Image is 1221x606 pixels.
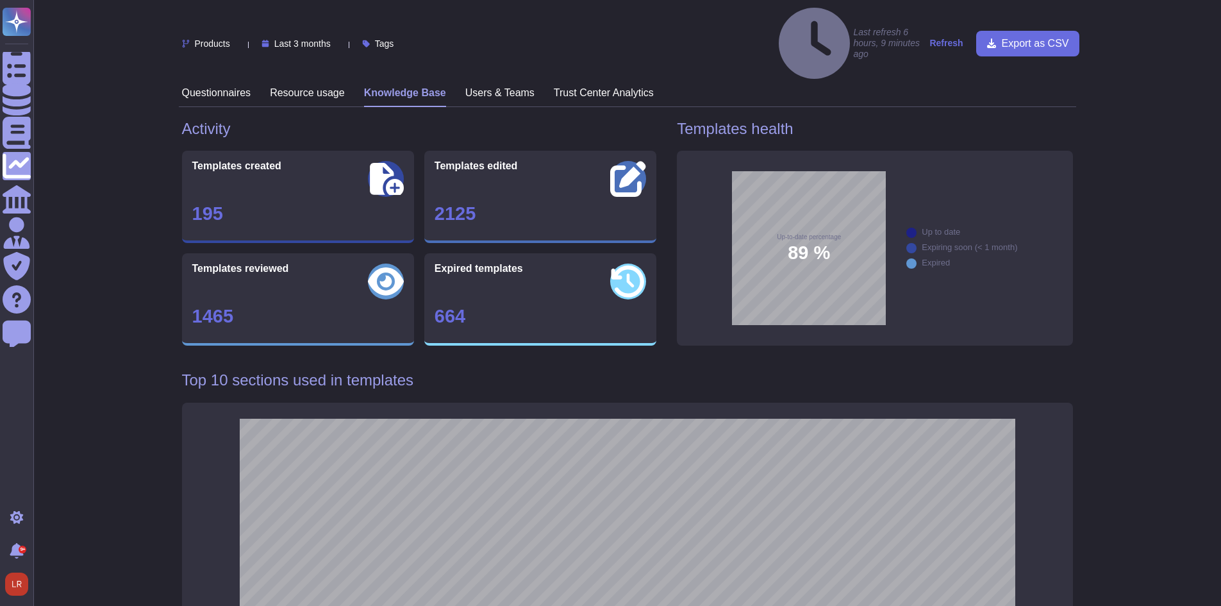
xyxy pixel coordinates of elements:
[554,87,654,99] h3: Trust Center Analytics
[182,120,657,139] h1: Activity
[779,8,923,79] h4: Last refresh 6 hours, 9 minutes ago
[5,573,28,596] img: user
[777,234,841,240] span: Up-to-date percentage
[192,205,404,223] div: 195
[182,371,1073,390] h1: Top 10 sections used in templates
[677,120,1072,139] h1: Templates health
[192,264,289,274] span: Templates reviewed
[922,228,960,236] div: Up to date
[465,87,535,99] h3: Users & Teams
[435,307,646,326] div: 664
[192,161,281,171] span: Templates created
[929,38,963,48] strong: Refresh
[270,87,345,99] h3: Resource usage
[274,39,331,48] span: Last 3 months
[922,243,1017,251] div: Expiring soon (< 1 month)
[19,546,26,553] div: 9+
[435,161,518,171] span: Templates edited
[922,258,950,267] div: Expired
[788,244,830,262] span: 89 %
[195,39,230,48] span: Products
[3,570,37,598] button: user
[364,87,446,99] h3: Knowledge Base
[192,307,404,326] div: 1465
[435,264,523,274] span: Expired templates
[976,31,1079,56] button: Export as CSV
[435,205,646,223] div: 2125
[375,39,394,48] span: Tags
[182,87,251,99] h3: Questionnaires
[1002,38,1069,49] span: Export as CSV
